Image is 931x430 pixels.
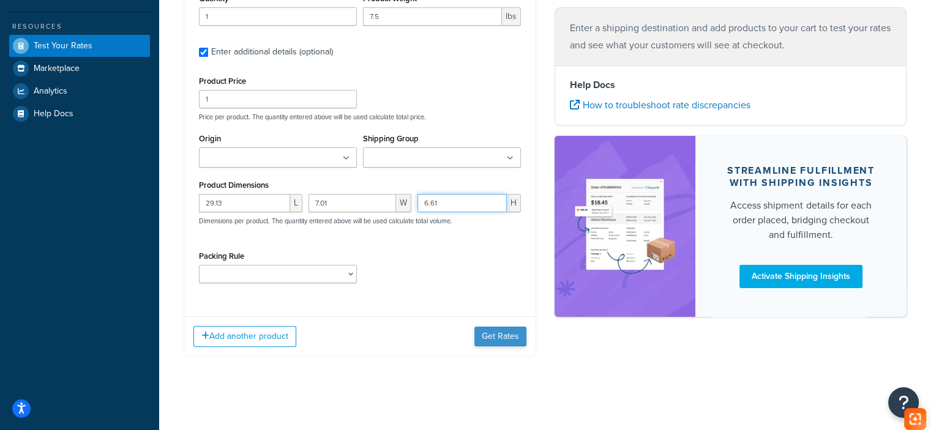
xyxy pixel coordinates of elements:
[9,80,150,102] a: Analytics
[573,154,677,298] img: feature-image-si-e24932ea9b9fcd0ff835db86be1ff8d589347e8876e1638d903ea230a36726be.png
[570,20,892,54] p: Enter a shipping destination and add products to your cart to test your rates and see what your c...
[199,251,244,261] label: Packing Rule
[199,48,208,57] input: Enter additional details (optional)
[199,180,269,190] label: Product Dimensions
[396,194,411,212] span: W
[34,109,73,119] span: Help Docs
[739,265,862,288] a: Activate Shipping Insights
[34,41,92,51] span: Test Your Rates
[570,98,750,112] a: How to troubleshoot rate discrepancies
[199,76,246,86] label: Product Price
[199,134,221,143] label: Origin
[193,326,296,347] button: Add another product
[363,134,419,143] label: Shipping Group
[363,7,502,26] input: 0.00
[507,194,521,212] span: H
[9,57,150,80] a: Marketplace
[725,198,877,242] div: Access shipment details for each order placed, bridging checkout and fulfillment.
[290,194,302,212] span: L
[725,165,877,189] div: Streamline Fulfillment with Shipping Insights
[888,387,919,418] button: Open Resource Center
[570,78,892,92] h4: Help Docs
[502,7,521,26] span: lbs
[211,43,333,61] div: Enter additional details (optional)
[196,217,452,225] p: Dimensions per product. The quantity entered above will be used calculate total volume.
[196,113,524,121] p: Price per product. The quantity entered above will be used calculate total price.
[9,21,150,32] div: Resources
[34,64,80,74] span: Marketplace
[34,86,67,97] span: Analytics
[474,327,526,346] button: Get Rates
[9,103,150,125] a: Help Docs
[9,35,150,57] a: Test Your Rates
[199,7,357,26] input: 0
